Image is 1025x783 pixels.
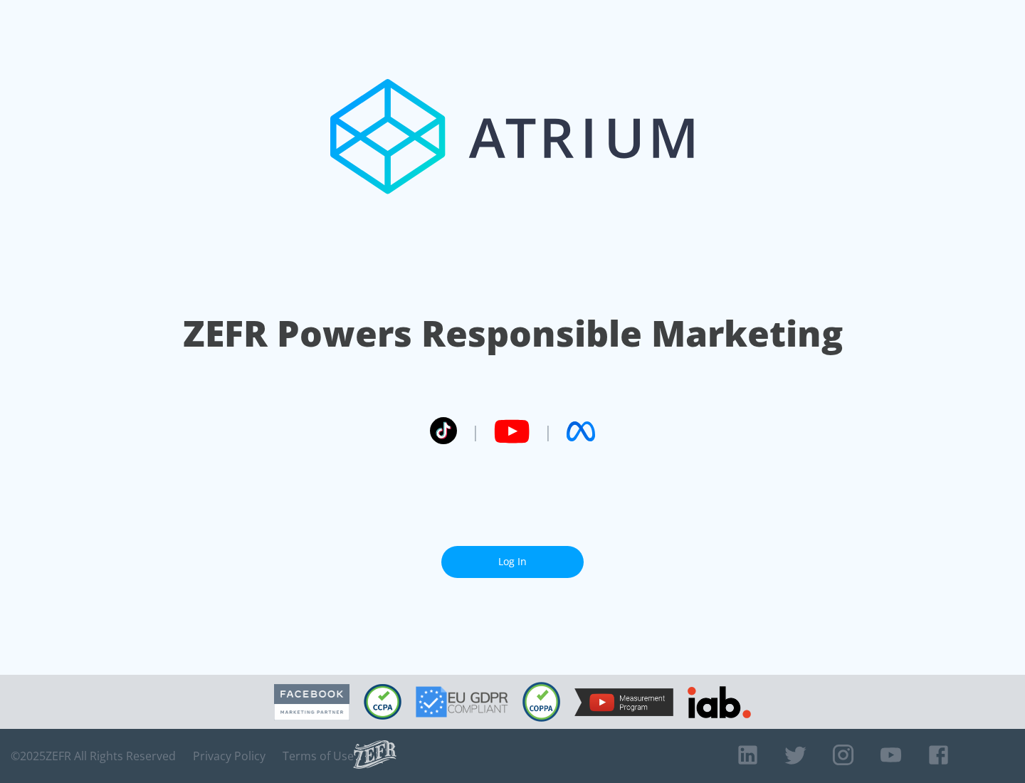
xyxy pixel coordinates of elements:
img: CCPA Compliant [364,684,401,720]
a: Terms of Use [283,749,354,763]
a: Privacy Policy [193,749,266,763]
img: COPPA Compliant [522,682,560,722]
a: Log In [441,546,584,578]
img: GDPR Compliant [416,686,508,718]
img: YouTube Measurement Program [574,688,673,716]
span: | [471,421,480,442]
h1: ZEFR Powers Responsible Marketing [183,309,843,358]
img: Facebook Marketing Partner [274,684,349,720]
span: | [544,421,552,442]
span: © 2025 ZEFR All Rights Reserved [11,749,176,763]
img: IAB [688,686,751,718]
